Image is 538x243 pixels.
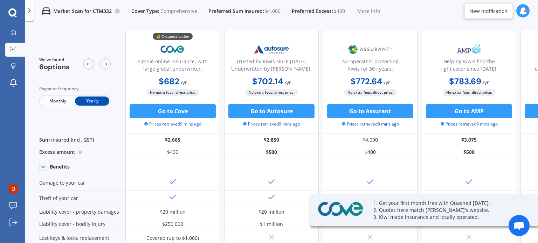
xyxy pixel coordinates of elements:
[224,134,319,146] div: $2,850
[342,121,399,127] span: Prices retrieved 9 mins ago
[449,76,481,87] b: $783.69
[334,8,345,15] span: $400
[441,121,498,127] span: Prices retrieved 9 mins ago
[384,79,390,86] span: / yr
[248,41,295,58] img: Autosure.webp
[146,235,199,242] div: Covered (up to $1,000)
[265,8,281,15] span: $4,000
[344,89,397,96] span: No extra fees, direct price.
[329,58,412,75] div: NZ operated; protecting Kiwis for 30+ years.
[258,208,284,215] div: $20 million
[144,121,201,127] span: Prices retrieved 9 mins ago
[31,175,125,191] div: Damage to your car
[373,207,520,214] p: 2. Quotes here match [PERSON_NAME]'s website.
[357,8,380,15] span: More info
[162,221,183,228] div: $250,000
[224,146,319,158] div: $500
[230,58,313,75] div: Trusted by Kiwis since [DATE]. Underwritten by [PERSON_NAME].
[443,89,496,96] span: No extra fees, direct price.
[31,218,125,230] div: Liability cover - bodily injury
[422,134,516,146] div: $3,075
[243,121,300,127] span: Prices retrieved 9 mins ago
[351,76,382,87] b: $772.64
[483,79,489,86] span: / yr
[31,146,125,158] div: Excess amount
[245,89,298,96] span: No extra fees, direct price.
[125,146,220,158] div: $400
[131,8,159,15] span: Cover Type:
[8,184,19,194] img: ACg8ocKvhGVydQ1vow0Ss8FqsgLGXkVhKlEjqsWhi6rPsnidghsrJA=s96-c
[160,208,186,215] div: $20 million
[426,104,512,118] button: Go to AMP
[228,104,315,118] button: Go to Autosure
[42,7,50,15] img: car.f15378c7a67c060ca3f3.svg
[160,8,197,15] span: Comprehensive
[39,62,70,71] span: 6 options
[159,76,179,87] b: $682
[153,33,193,40] div: 💰 Cheapest option
[50,164,70,170] div: Benefits
[53,8,112,15] p: Market Scan for CTM332
[428,58,510,75] div: Helping Kiwis find the right cover since [DATE].
[181,79,187,86] span: / yr
[292,8,333,15] span: Preferred Excess:
[208,8,264,15] span: Preferred Sum Insured:
[260,221,283,228] div: $1 million
[316,200,365,218] img: Cove.webp
[39,85,111,92] div: Payment frequency
[75,97,109,106] span: Yearly
[131,58,214,75] div: Simple online insurance, with large global underwriter.
[252,76,283,87] b: $702.14
[323,146,418,158] div: $400
[509,215,530,236] a: Open chat
[39,57,70,63] span: We've found
[285,79,291,86] span: / yr
[31,134,125,146] div: Sum insured (incl. GST)
[422,146,516,158] div: $500
[347,41,393,58] img: Assurant.png
[31,191,125,206] div: Theft of your car
[146,89,199,96] span: No extra fees, direct price.
[373,200,520,207] p: 1. Get your first month free with Quashed [DATE].
[125,134,220,146] div: $2,665
[469,7,508,14] div: New notification
[31,206,125,218] div: Liability cover - property damages
[130,104,216,118] button: Go to Cove
[446,41,492,58] img: AMP.webp
[323,134,418,146] div: $4,000
[150,41,196,58] img: Cove.webp
[327,104,413,118] button: Go to Assurant
[373,214,520,221] p: 3. Kiwi made insurance and locally operated.
[41,97,75,106] span: Monthly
